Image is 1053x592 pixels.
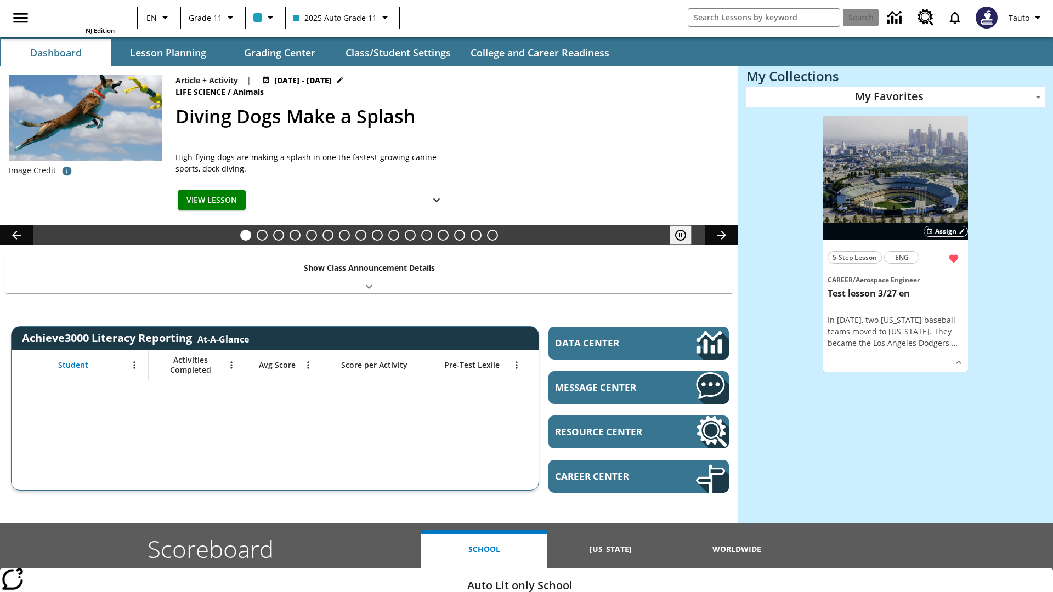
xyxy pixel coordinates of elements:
button: Pause [670,225,692,245]
button: Open Menu [126,357,143,373]
button: Remove from Favorites [944,249,964,269]
span: Tauto [1009,12,1029,24]
span: Aerospace Engineer [856,275,920,284]
button: Image credit: Gloria Anderson/Alamy Stock Photo [56,161,78,181]
span: NJ Edition [86,26,115,35]
a: Notifications [941,3,969,32]
button: Class: 2025 Auto Grade 11, Select your class [289,8,396,27]
button: Grading Center [225,39,335,66]
h3: Test lesson 3/27 en [828,288,964,299]
h3: My Collections [746,69,1045,84]
span: Achieve3000 Literacy Reporting [22,331,249,345]
div: High-flying dogs are making a splash in one the fastest-growing canine sports, dock diving. [175,151,450,174]
p: Image Credit [9,165,56,176]
button: Worldwide [674,530,800,568]
span: Message Center [555,381,663,394]
span: Score per Activity [341,360,407,370]
span: Career [828,275,853,284]
img: Avatar [976,7,998,29]
button: Show Details [950,354,967,371]
button: Slide 12 Career Lesson [421,230,432,241]
button: ENG [884,251,919,264]
span: Activities Completed [154,355,227,375]
button: Slide 8 Fashion Forward in Ancient Rome [355,230,366,241]
button: Slide 11 Pre-release lesson [405,230,416,241]
div: Home [43,3,115,35]
span: Avg Score [259,360,296,370]
span: Resource Center [555,425,663,438]
div: lesson details [823,116,968,372]
button: View Lesson [178,190,246,210]
button: Slide 10 Mixed Practice: Citing Evidence [388,230,399,241]
a: Home [43,4,115,26]
button: Lesson Planning [113,39,223,66]
a: Career Center [548,460,729,493]
button: Select a new avatar [969,3,1004,32]
a: Data Center [881,3,911,33]
p: Article + Activity [175,75,238,86]
span: Grade 11 [189,12,222,24]
a: Message Center [548,371,729,404]
button: School [421,530,547,568]
span: Topic: Career/Aerospace Engineer [828,274,964,286]
span: / [228,87,231,97]
span: Student [58,360,88,370]
span: Career Center [555,470,663,482]
span: Pre-Test Lexile [444,360,500,370]
button: Language: EN, Select a language [141,8,177,27]
div: At-A-Glance [197,331,249,345]
span: Assign [935,226,956,236]
button: Slide 1 Diving Dogs Make a Splash [240,230,251,241]
span: Life Science [175,86,228,98]
button: 5-Step Lesson [828,251,882,264]
button: Slide 16 The Constitution's Balancing Act [487,230,498,241]
div: Pause [670,225,703,245]
a: Data Center [548,327,729,360]
button: Class color is light blue. Change class color [249,8,281,27]
button: Slide 6 Solar Power to the People [322,230,333,241]
img: A dog is jumping high in the air in an attempt to grab a yellow toy with its mouth. [9,75,162,161]
button: Slide 7 Attack of the Terrifying Tomatoes [339,230,350,241]
button: Aug 27 - Aug 28 Choose Dates [260,75,346,86]
button: [US_STATE] [547,530,673,568]
button: Lesson carousel, Next [705,225,738,245]
h2: Diving Dogs Make a Splash [175,103,725,130]
span: EN [146,12,157,24]
button: Open Menu [508,357,525,373]
span: | [247,75,251,86]
p: Show Class Announcement Details [304,262,435,274]
button: Open side menu [4,2,37,34]
span: [DATE] - [DATE] [274,75,332,86]
button: Slide 9 The Invasion of the Free CD [372,230,383,241]
span: ENG [895,252,909,263]
button: Slide 4 Cars of the Future? [290,230,301,241]
button: Open Menu [300,357,316,373]
button: Slide 13 Between Two Worlds [438,230,449,241]
span: / [853,275,856,284]
div: My Favorites [746,87,1045,107]
button: Slide 15 Point of View [471,230,482,241]
span: 5-Step Lesson [833,252,877,263]
button: Open Menu [223,357,240,373]
button: College and Career Readiness [462,39,618,66]
button: Assign Choose Dates [924,226,968,237]
span: … [952,338,958,348]
a: Resource Center, Will open in new tab [911,3,941,32]
span: Data Center [555,337,659,349]
div: In [DATE], two [US_STATE] baseball teams moved to [US_STATE]. They became the Los Angeles Dodgers [828,314,964,349]
button: Slide 14 Hooray for Constitution Day! [454,230,465,241]
span: 2025 Auto Grade 11 [293,12,377,24]
button: Slide 3 Dirty Jobs Kids Had To Do [273,230,284,241]
button: Grade: Grade 11, Select a grade [184,8,241,27]
button: Slide 5 The Last Homesteaders [306,230,317,241]
button: Class/Student Settings [337,39,460,66]
button: Show Details [426,190,448,210]
button: Slide 2 Do You Want Fries With That? [257,230,268,241]
input: search field [688,9,840,26]
a: Resource Center, Will open in new tab [548,415,729,448]
button: Profile/Settings [1004,8,1049,27]
div: Show Class Announcement Details [5,255,733,293]
span: Animals [233,86,266,98]
button: Dashboard [1,39,111,66]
